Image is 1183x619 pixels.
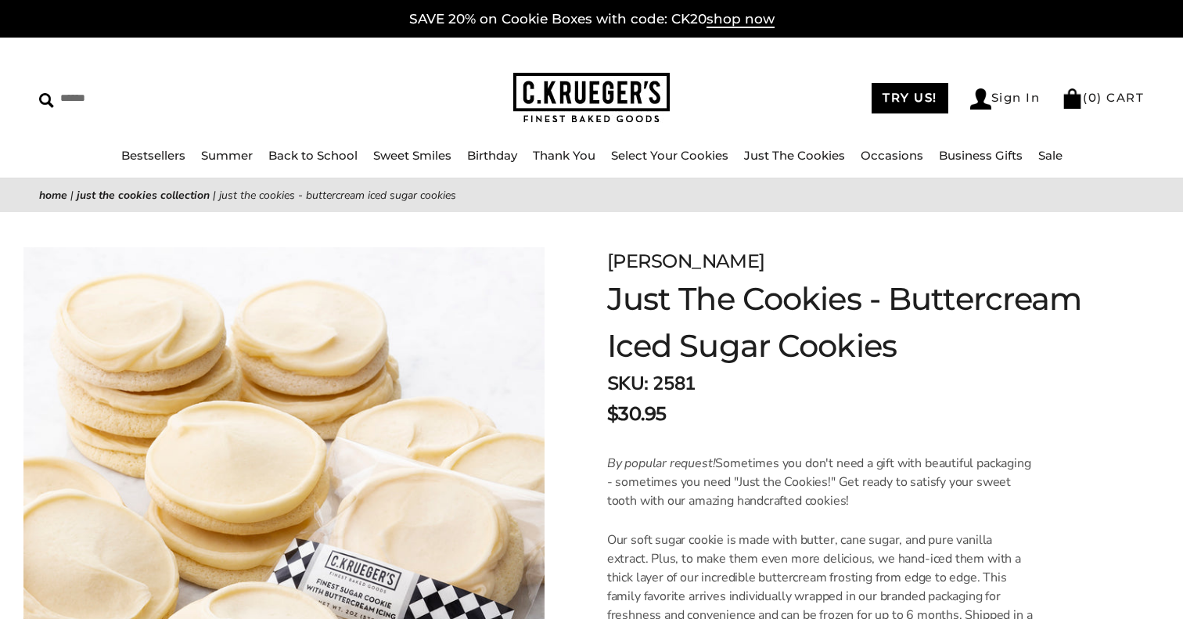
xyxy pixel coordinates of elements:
[1088,90,1098,105] span: 0
[213,188,216,203] span: |
[607,454,1035,510] p: Sometimes you don't need a gift with beautiful packaging - sometimes you need "Just the Cookies!"...
[607,455,716,472] em: By popular request!
[219,188,456,203] span: Just The Cookies - Buttercream Iced Sugar Cookies
[409,11,775,28] a: SAVE 20% on Cookie Boxes with code: CK20shop now
[70,188,74,203] span: |
[872,83,948,113] a: TRY US!
[39,86,301,110] input: Search
[1062,90,1144,105] a: (0) CART
[861,148,923,163] a: Occasions
[744,148,845,163] a: Just The Cookies
[607,400,667,428] span: $30.95
[970,88,1041,110] a: Sign In
[121,148,185,163] a: Bestsellers
[607,247,1106,275] div: [PERSON_NAME]
[39,188,67,203] a: Home
[707,11,775,28] span: shop now
[653,371,695,396] span: 2581
[939,148,1023,163] a: Business Gifts
[607,275,1106,369] h1: Just The Cookies - Buttercream Iced Sugar Cookies
[373,148,451,163] a: Sweet Smiles
[533,148,595,163] a: Thank You
[970,88,991,110] img: Account
[611,148,728,163] a: Select Your Cookies
[1038,148,1063,163] a: Sale
[201,148,253,163] a: Summer
[268,148,358,163] a: Back to School
[39,186,1144,204] nav: breadcrumbs
[467,148,517,163] a: Birthday
[39,93,54,108] img: Search
[77,188,210,203] a: Just the Cookies Collection
[513,73,670,124] img: C.KRUEGER'S
[607,371,649,396] strong: SKU:
[1062,88,1083,109] img: Bag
